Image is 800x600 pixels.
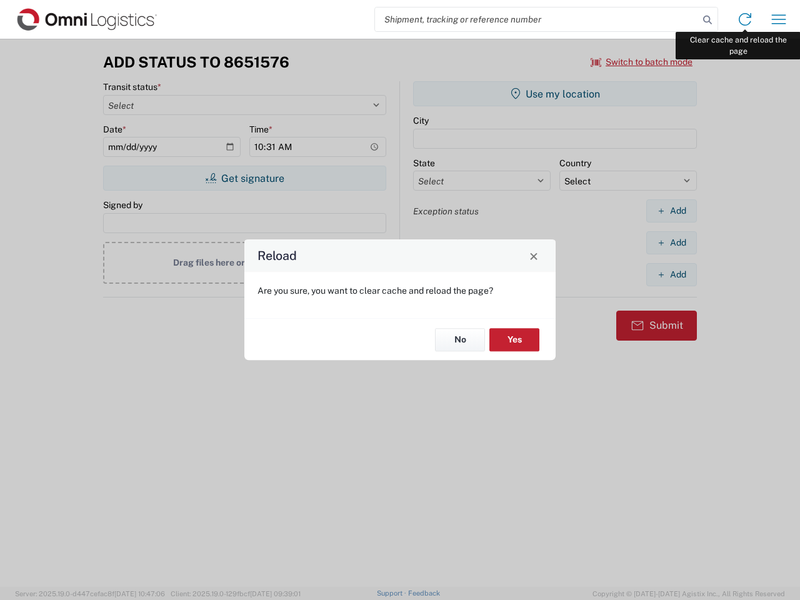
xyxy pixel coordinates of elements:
h4: Reload [257,247,297,265]
input: Shipment, tracking or reference number [375,7,699,31]
button: Close [525,247,542,264]
button: Yes [489,328,539,351]
button: No [435,328,485,351]
p: Are you sure, you want to clear cache and reload the page? [257,285,542,296]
